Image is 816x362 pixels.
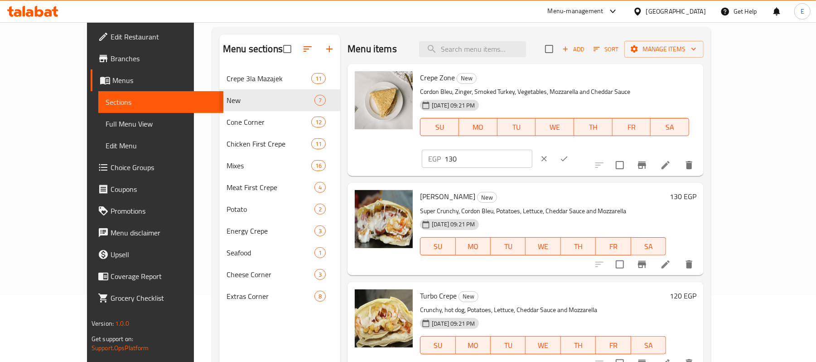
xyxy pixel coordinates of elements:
[106,140,216,151] span: Edit Menu
[591,42,621,56] button: Sort
[219,155,340,176] div: Mixes16
[315,292,325,301] span: 8
[660,259,671,270] a: Edit menu item
[420,336,455,354] button: SU
[420,71,455,84] span: Crepe Zone
[219,111,340,133] div: Cone Corner12
[312,140,325,148] span: 11
[497,118,536,136] button: TU
[311,160,326,171] div: items
[420,237,455,255] button: SU
[111,205,216,216] span: Promotions
[424,240,452,253] span: SU
[494,240,522,253] span: TU
[98,91,223,113] a: Sections
[314,269,326,280] div: items
[311,117,326,127] div: items
[315,227,325,235] span: 3
[227,291,314,302] div: Extras Corner
[98,113,223,135] a: Full Menu View
[624,41,704,58] button: Manage items
[561,336,596,354] button: TH
[660,160,671,171] a: Edit menu item
[111,184,216,195] span: Coupons
[420,289,457,303] span: Turbo Crepe
[459,291,478,302] div: New
[801,6,804,16] span: E
[219,89,340,111] div: New7
[219,285,340,307] div: Extras Corner8
[312,161,325,170] span: 16
[596,237,631,255] button: FR
[526,237,560,255] button: WE
[635,339,662,352] span: SA
[91,48,223,69] a: Branches
[635,240,662,253] span: SA
[526,336,560,354] button: WE
[92,342,149,354] a: Support.OpsPlatform
[632,44,696,55] span: Manage items
[565,240,592,253] span: TH
[219,68,340,89] div: Crepe 3la Mazajek11
[459,118,497,136] button: MO
[610,156,629,175] span: Select to update
[646,6,706,16] div: [GEOGRAPHIC_DATA]
[219,176,340,198] div: Meat First Crepe4
[91,157,223,178] a: Choice Groups
[588,42,624,56] span: Sort items
[654,121,686,134] span: SA
[529,339,557,352] span: WE
[631,154,653,176] button: Branch-specific-item
[227,138,311,149] span: Chicken First Crepe
[314,204,326,215] div: items
[227,117,311,127] span: Cone Corner
[91,178,223,200] a: Coupons
[227,95,314,106] span: New
[478,192,497,203] span: New
[91,287,223,309] a: Grocery Checklist
[278,39,297,59] span: Select all sections
[355,289,413,347] img: Turbo Crepe
[631,254,653,275] button: Branch-specific-item
[670,190,696,203] h6: 130 EGP
[444,150,532,168] input: Please enter price
[227,269,314,280] span: Cheese Corner
[219,198,340,220] div: Potato2
[297,38,319,60] span: Sort sections
[314,182,326,193] div: items
[314,291,326,302] div: items
[420,118,459,136] button: SU
[631,336,666,354] button: SA
[227,247,314,258] span: Seafood
[456,336,491,354] button: MO
[348,42,397,56] h2: Menu items
[219,264,340,285] div: Cheese Corner3
[529,240,557,253] span: WE
[616,121,647,134] span: FR
[536,118,574,136] button: WE
[91,200,223,222] a: Promotions
[98,135,223,157] a: Edit Menu
[428,220,478,229] span: [DATE] 09:21 PM
[539,121,570,134] span: WE
[554,149,574,169] button: ok
[314,247,326,258] div: items
[227,225,314,236] div: Energy Crepe
[111,31,216,42] span: Edit Restaurant
[578,121,609,134] span: TH
[111,249,216,260] span: Upsell
[428,101,478,110] span: [DATE] 09:21 PM
[92,318,114,329] span: Version:
[599,240,627,253] span: FR
[315,270,325,279] span: 3
[456,237,491,255] button: MO
[115,318,129,329] span: 1.0.0
[91,69,223,91] a: Menus
[491,237,526,255] button: TU
[459,291,478,302] span: New
[420,190,475,203] span: [PERSON_NAME]
[428,319,478,328] span: [DATE] 09:21 PM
